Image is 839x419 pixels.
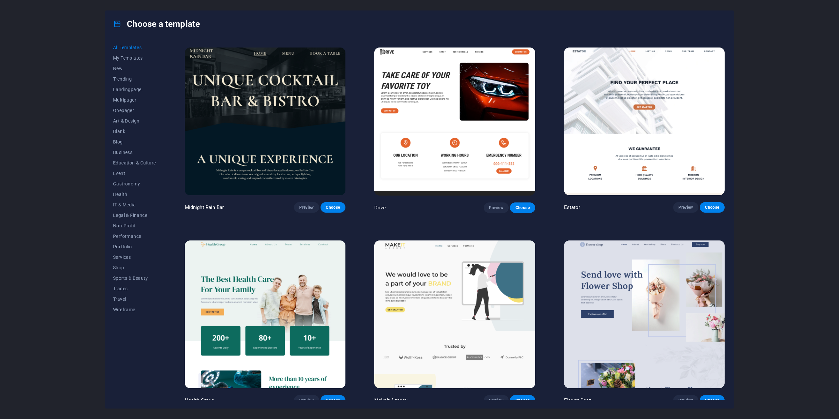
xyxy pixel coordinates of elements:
[113,45,156,50] span: All Templates
[113,97,156,103] span: Multipager
[185,397,214,404] p: Health Group
[678,398,693,403] span: Preview
[113,55,156,61] span: My Templates
[374,204,386,211] p: Drive
[321,395,345,406] button: Choose
[113,168,156,179] button: Event
[185,48,345,196] img: Midnight Rain Bar
[113,76,156,82] span: Trending
[113,265,156,270] span: Shop
[113,126,156,137] button: Blank
[113,95,156,105] button: Multipager
[113,220,156,231] button: Non-Profit
[113,181,156,186] span: Gastronomy
[113,252,156,262] button: Services
[113,84,156,95] button: Landingpage
[113,74,156,84] button: Trending
[113,118,156,124] span: Art & Design
[564,240,725,389] img: Flower Shop
[113,210,156,220] button: Legal & Finance
[113,105,156,116] button: Onepager
[321,202,345,213] button: Choose
[700,395,725,406] button: Choose
[510,202,535,213] button: Choose
[705,398,719,403] span: Choose
[113,213,156,218] span: Legal & Finance
[484,395,509,406] button: Preview
[113,160,156,165] span: Education & Culture
[113,66,156,71] span: New
[113,223,156,228] span: Non-Profit
[489,205,503,210] span: Preview
[113,286,156,291] span: Trades
[374,397,407,404] p: MakeIt Agency
[113,147,156,158] button: Business
[113,87,156,92] span: Landingpage
[113,139,156,144] span: Blog
[484,202,509,213] button: Preview
[113,273,156,283] button: Sports & Beauty
[113,307,156,312] span: Wireframe
[705,205,719,210] span: Choose
[515,205,530,210] span: Choose
[113,179,156,189] button: Gastronomy
[673,202,698,213] button: Preview
[673,395,698,406] button: Preview
[374,240,535,389] img: MakeIt Agency
[113,129,156,134] span: Blank
[185,240,345,389] img: Health Group
[113,234,156,239] span: Performance
[515,398,530,403] span: Choose
[113,255,156,260] span: Services
[113,202,156,207] span: IT & Media
[113,19,200,29] h4: Choose a template
[294,395,319,406] button: Preview
[564,397,592,404] p: Flower Shop
[113,150,156,155] span: Business
[113,200,156,210] button: IT & Media
[113,262,156,273] button: Shop
[113,294,156,304] button: Travel
[678,205,693,210] span: Preview
[113,276,156,281] span: Sports & Beauty
[113,244,156,249] span: Portfolio
[564,204,580,211] p: Estator
[113,241,156,252] button: Portfolio
[299,205,314,210] span: Preview
[113,304,156,315] button: Wireframe
[113,53,156,63] button: My Templates
[564,48,725,196] img: Estator
[113,189,156,200] button: Health
[326,205,340,210] span: Choose
[374,48,535,196] img: Drive
[113,63,156,74] button: New
[510,395,535,406] button: Choose
[700,202,725,213] button: Choose
[299,398,314,403] span: Preview
[113,283,156,294] button: Trades
[113,42,156,53] button: All Templates
[113,108,156,113] span: Onepager
[113,296,156,302] span: Travel
[113,192,156,197] span: Health
[113,171,156,176] span: Event
[326,398,340,403] span: Choose
[113,231,156,241] button: Performance
[113,158,156,168] button: Education & Culture
[185,204,224,211] p: Midnight Rain Bar
[113,137,156,147] button: Blog
[489,398,503,403] span: Preview
[294,202,319,213] button: Preview
[113,116,156,126] button: Art & Design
